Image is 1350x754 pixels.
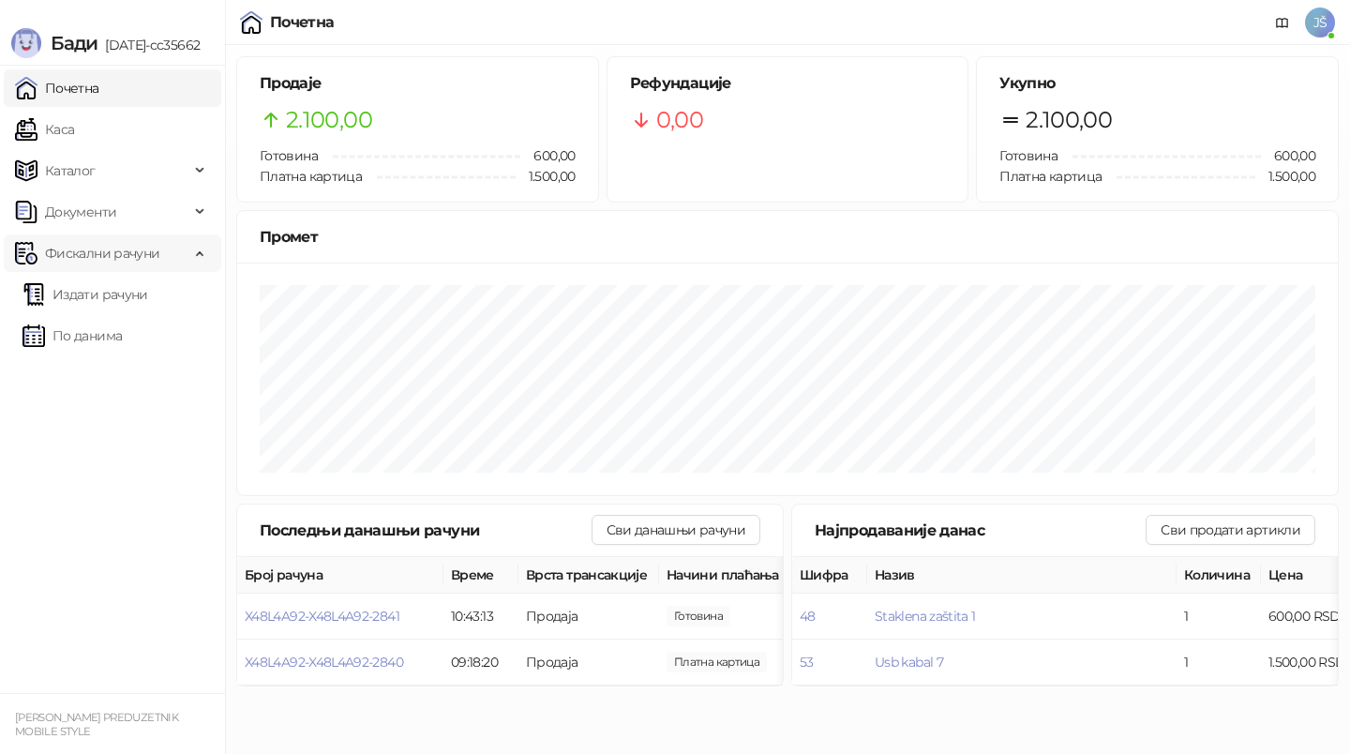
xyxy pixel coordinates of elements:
[15,69,99,107] a: Почетна
[800,654,814,671] button: 53
[875,608,975,625] button: Staklena zaštita 1
[518,640,659,686] td: Продаја
[51,32,97,54] span: Бади
[245,654,403,671] button: X48L4A92-X48L4A92-2840
[1261,145,1315,166] span: 600,00
[45,193,116,231] span: Документи
[45,234,159,272] span: Фискални рачуни
[1146,515,1315,545] button: Сви продати артикли
[999,147,1057,164] span: Готовина
[520,145,575,166] span: 600,00
[518,557,659,594] th: Врста трансакције
[792,557,867,594] th: Шифра
[260,225,1315,249] div: Промет
[1267,8,1297,38] a: Документација
[1177,594,1261,640] td: 1
[999,168,1102,185] span: Платна картица
[22,276,148,313] a: Издати рачуни
[237,557,443,594] th: Број рачуна
[800,608,816,625] button: 48
[656,102,703,138] span: 0,00
[815,519,1146,542] div: Најпродаваније данас
[443,557,518,594] th: Време
[260,168,362,185] span: Платна картица
[630,72,946,95] h5: Рефундације
[999,72,1315,95] h5: Укупно
[1177,640,1261,686] td: 1
[22,317,122,354] a: По данима
[659,557,847,594] th: Начини плаћања
[97,37,200,53] span: [DATE]-cc35662
[443,640,518,686] td: 09:18:20
[11,28,41,58] img: Logo
[516,166,576,187] span: 1.500,00
[667,652,767,672] span: 1.500,00
[592,515,760,545] button: Сви данашњи рачуни
[443,594,518,640] td: 10:43:13
[260,147,318,164] span: Готовина
[45,152,96,189] span: Каталог
[286,102,372,138] span: 2.100,00
[260,519,592,542] div: Последњи данашњи рачуни
[1255,166,1315,187] span: 1.500,00
[1026,102,1112,138] span: 2.100,00
[875,654,943,671] button: Usb kabal 7
[245,608,399,625] button: X48L4A92-X48L4A92-2841
[1305,8,1335,38] span: JŠ
[15,111,74,148] a: Каса
[15,711,178,738] small: [PERSON_NAME] PREDUZETNIK MOBILE STYLE
[518,594,659,640] td: Продаја
[260,72,576,95] h5: Продаје
[667,606,730,626] span: 600,00
[270,15,335,30] div: Почетна
[1177,557,1261,594] th: Количина
[867,557,1177,594] th: Назив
